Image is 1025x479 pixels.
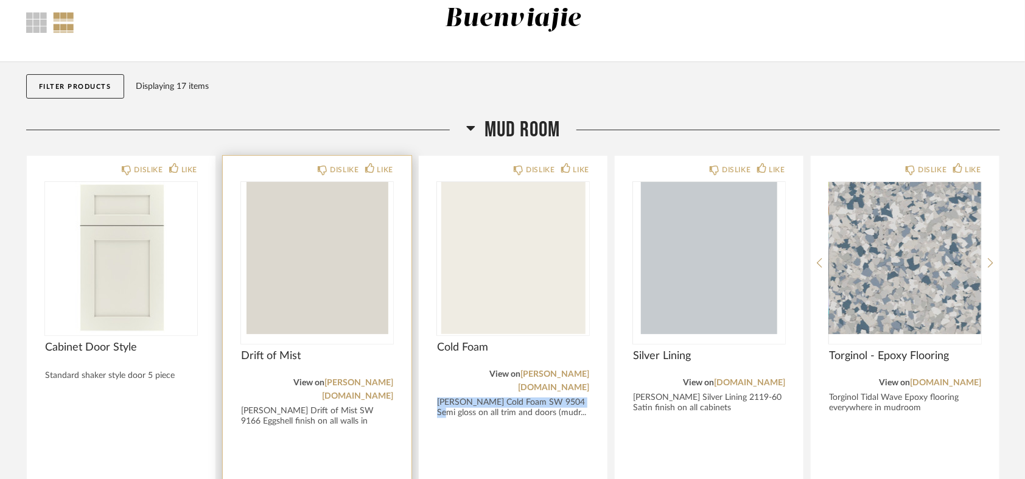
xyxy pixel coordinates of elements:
span: Silver Lining [633,349,785,363]
div: DISLIKE [330,164,359,176]
img: undefined [829,182,981,334]
div: LIKE [769,164,785,176]
a: [DOMAIN_NAME] [714,379,785,387]
span: View on [879,379,910,387]
div: [PERSON_NAME] Drift of Mist SW 9166 Eggshell finish on all walls in mudroom [241,406,393,437]
div: LIKE [965,164,981,176]
span: Cold Foam [437,341,589,354]
button: Filter Products [26,74,124,99]
div: 0 [633,182,785,334]
a: [DOMAIN_NAME] [910,379,981,387]
span: Torginol - Epoxy Flooring [829,349,981,363]
img: undefined [45,182,197,334]
img: undefined [633,182,785,334]
div: LIKE [573,164,589,176]
div: [PERSON_NAME] Silver Lining 2119-60 Satin finish on all cabinets [633,393,785,413]
a: [PERSON_NAME][DOMAIN_NAME] [518,370,589,392]
div: DISLIKE [526,164,554,176]
span: View on [683,379,714,387]
div: LIKE [181,164,197,176]
div: 0 [829,182,981,334]
span: View on [489,370,520,379]
a: [PERSON_NAME][DOMAIN_NAME] [322,379,393,400]
div: DISLIKE [134,164,163,176]
div: LIKE [377,164,393,176]
div: Buenviajie [446,6,581,32]
div: Standard shaker style door 5 piece [45,371,197,381]
span: View on [293,379,324,387]
div: Torginol Tidal Wave Epoxy flooring everywhere in mudroom [829,393,981,413]
div: 0 [241,182,393,334]
span: Mud Room [485,117,560,143]
img: undefined [437,182,589,334]
span: Cabinet Door Style [45,341,197,354]
div: [PERSON_NAME] Cold Foam SW 9504 Semi gloss on all trim and doors (mudr... [437,397,589,418]
span: Drift of Mist [241,349,393,363]
div: DISLIKE [918,164,946,176]
div: DISLIKE [722,164,750,176]
img: undefined [241,182,393,334]
div: Displaying 17 items [136,80,995,93]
